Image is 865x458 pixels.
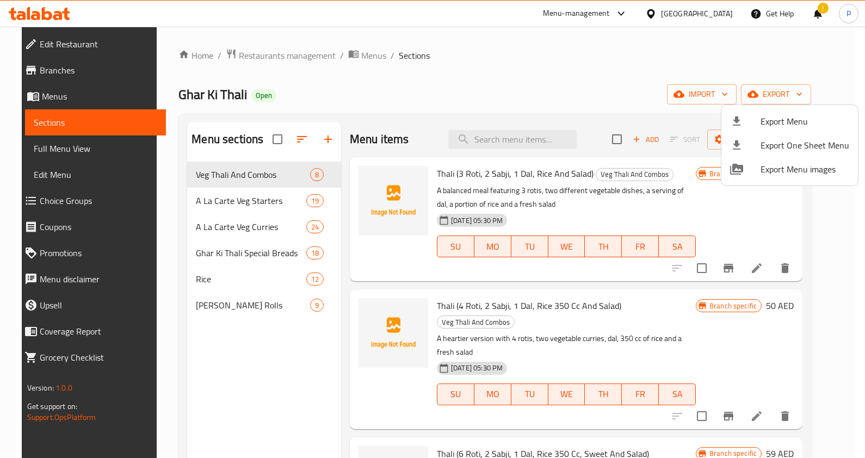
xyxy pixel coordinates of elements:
[761,163,849,176] span: Export Menu images
[761,139,849,152] span: Export One Sheet Menu
[721,157,858,181] li: Export Menu images
[721,133,858,157] li: Export one sheet menu items
[761,115,849,128] span: Export Menu
[721,109,858,133] li: Export menu items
